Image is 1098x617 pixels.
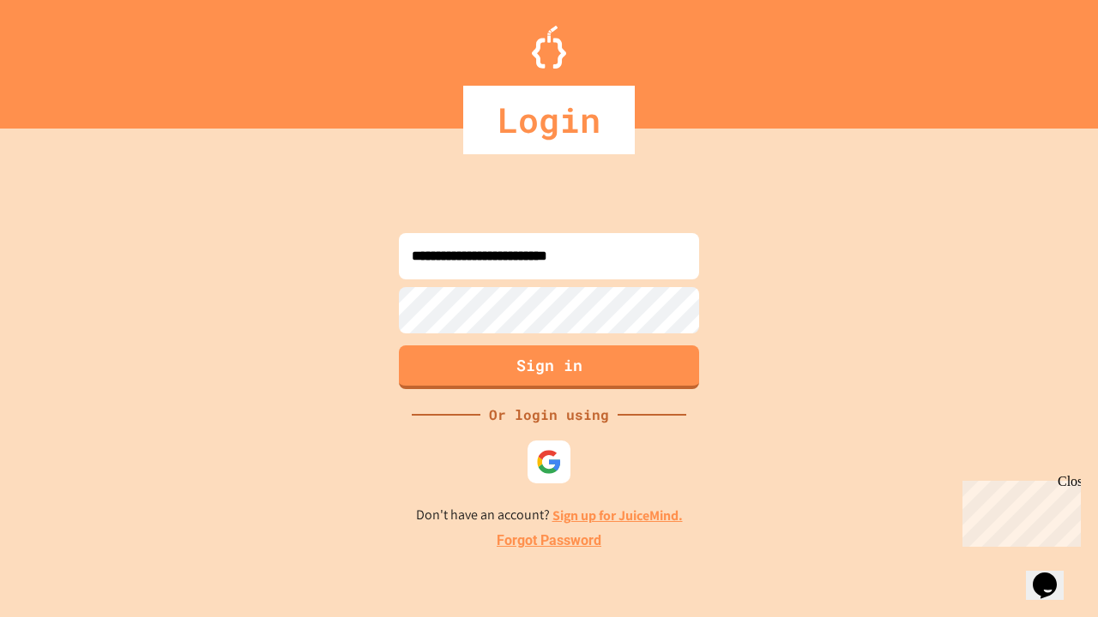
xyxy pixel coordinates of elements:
a: Sign up for JuiceMind. [552,506,683,524]
iframe: chat widget [1026,548,1081,600]
button: Sign in [399,345,699,389]
img: google-icon.svg [536,449,562,475]
div: Login [463,86,635,154]
p: Don't have an account? [416,505,683,526]
div: Or login using [480,404,618,425]
div: Chat with us now!Close [7,7,118,109]
iframe: chat widget [956,474,1081,547]
img: Logo.svg [532,26,566,69]
a: Forgot Password [497,530,601,551]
